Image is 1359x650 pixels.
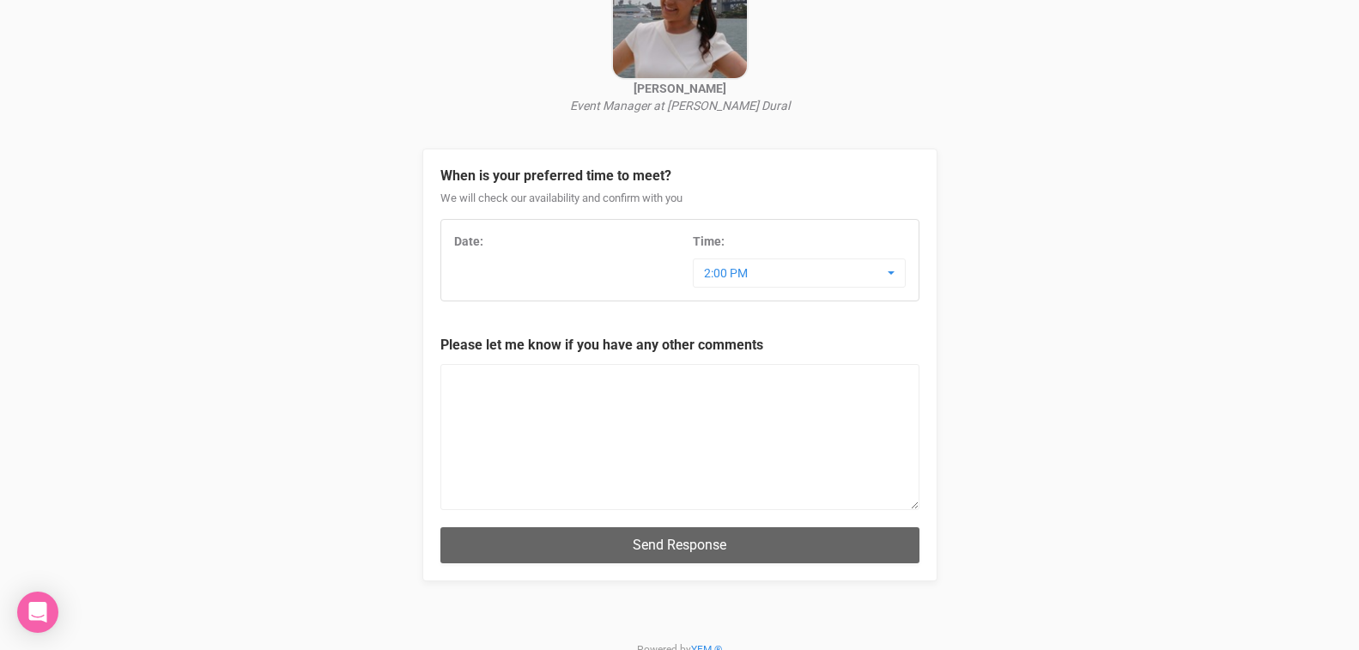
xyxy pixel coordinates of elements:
strong: Time: [693,234,725,248]
strong: Date: [454,234,483,248]
div: Open Intercom Messenger [17,592,58,633]
i: Event Manager at [PERSON_NAME] Dural [570,99,790,112]
div: We will check our availability and confirm with you [440,191,919,220]
legend: Please let me know if you have any other comments [440,336,919,355]
button: Send Response [440,527,919,562]
span: 2:00 PM [704,264,883,282]
legend: When is your preferred time to meet? [440,167,919,186]
strong: [PERSON_NAME] [634,82,726,95]
button: 2:00 PM [693,258,906,288]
